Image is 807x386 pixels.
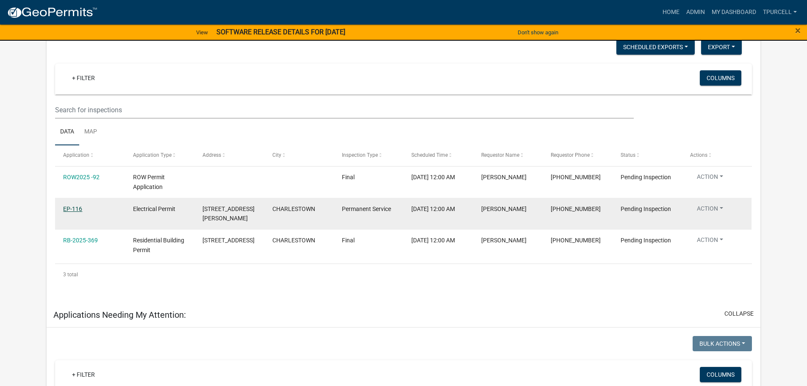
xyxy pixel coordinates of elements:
[551,174,601,181] span: (502) 471-0909
[216,28,345,36] strong: SOFTWARE RELEASE DETAILS FOR [DATE]
[403,145,473,166] datatable-header-cell: Scheduled Time
[551,205,601,212] span: 502-909-6936
[264,145,333,166] datatable-header-cell: City
[481,237,527,244] span: Tom Rosenbarger
[55,145,125,166] datatable-header-cell: Application
[55,119,79,146] a: Data
[411,205,455,212] span: 09/09/2025, 12:00 AM
[693,336,752,351] button: Bulk Actions
[612,145,682,166] datatable-header-cell: Status
[79,119,102,146] a: Map
[682,145,752,166] datatable-header-cell: Actions
[621,152,635,158] span: Status
[194,145,264,166] datatable-header-cell: Address
[133,174,165,190] span: ROW Permit Application
[342,237,355,244] span: Final
[724,309,754,318] button: collapse
[514,25,562,39] button: Don't show again
[411,237,455,244] span: 09/12/2025, 12:00 AM
[690,172,730,185] button: Action
[272,237,315,244] span: CHARLESTOWN
[334,145,403,166] datatable-header-cell: Inspection Type
[621,237,671,244] span: Pending Inspection
[795,25,801,36] button: Close
[760,4,800,20] a: Tpurcell
[481,152,519,158] span: Requestor Name
[63,174,100,181] a: ROW2025 -92
[47,21,760,303] div: collapse
[202,152,221,158] span: Address
[125,145,194,166] datatable-header-cell: Application Type
[551,237,601,244] span: 502-718-7620
[411,174,455,181] span: 09/04/2025, 12:00 AM
[700,70,741,86] button: Columns
[53,310,186,320] h5: Applications Needing My Attention:
[616,39,695,55] button: Scheduled Exports
[700,367,741,382] button: Columns
[272,152,281,158] span: City
[411,152,448,158] span: Scheduled Time
[342,174,355,181] span: Final
[63,237,98,244] a: RB-2025-369
[55,101,633,119] input: Search for inspections
[690,236,730,248] button: Action
[193,25,211,39] a: View
[690,152,707,158] span: Actions
[133,152,172,158] span: Application Type
[65,367,102,382] a: + Filter
[55,264,752,285] div: 3 total
[481,205,527,212] span: Jason Smiyj
[342,152,378,158] span: Inspection Type
[683,4,708,20] a: Admin
[551,152,590,158] span: Requestor Phone
[65,70,102,86] a: + Filter
[342,205,391,212] span: Permanent Service
[63,152,89,158] span: Application
[708,4,760,20] a: My Dashboard
[621,205,671,212] span: Pending Inspection
[795,25,801,36] span: ×
[63,205,82,212] a: EP-116
[543,145,612,166] datatable-header-cell: Requestor Phone
[690,204,730,217] button: Action
[473,145,543,166] datatable-header-cell: Requestor Name
[202,205,255,222] span: 8102 HIGH JACKSON RD
[133,237,184,253] span: Residential Building Permit
[202,237,255,244] span: 302 HAMPTON COURT
[701,39,742,55] button: Export
[133,205,175,212] span: Electrical Permit
[659,4,683,20] a: Home
[621,174,671,181] span: Pending Inspection
[272,205,315,212] span: CHARLESTOWN
[481,174,527,181] span: Jeremy Parkhurst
